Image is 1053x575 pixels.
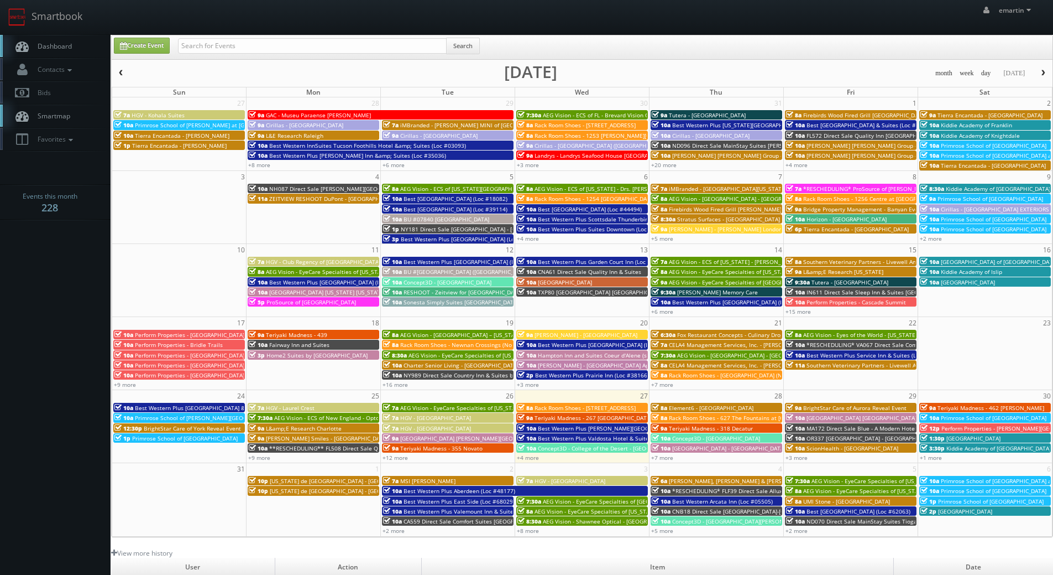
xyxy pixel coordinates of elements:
span: Teriyaki Madness - 267 [GEOGRAPHIC_DATA] [535,414,652,422]
span: 8a [652,195,667,203]
span: 8a [652,414,667,422]
span: 10a [652,152,670,159]
span: 10a [249,152,268,159]
span: 10a [383,205,402,213]
span: Rack Room Shoes - [GEOGRAPHIC_DATA] (No Rush) [669,371,801,379]
span: 10a [517,278,536,286]
span: Rack Room Shoes - [STREET_ADDRESS] [535,404,636,412]
span: 10a [920,142,939,149]
span: 10a [383,215,402,223]
span: Charter Senior Living - [GEOGRAPHIC_DATA] [404,361,518,369]
span: 9a [786,404,801,412]
span: NY989 Direct Sale Country Inn & Suites by [GEOGRAPHIC_DATA], [GEOGRAPHIC_DATA] [404,371,629,379]
span: Fairway Inn and Suites [269,341,329,349]
span: Best Western Plus Suites Downtown (Loc #61037) [538,225,670,233]
span: 10a [786,121,805,129]
span: Primrose School of [GEOGRAPHIC_DATA] [941,142,1046,149]
span: [PERSON_NAME] - [GEOGRAPHIC_DATA] [535,331,637,339]
span: AEG Vision - ECS of [US_STATE] - Drs. [PERSON_NAME] and [PERSON_NAME] [535,185,733,193]
span: AEG Vision - EyeCare Specialties of [US_STATE][PERSON_NAME] Eyecare Associates [408,351,628,359]
span: 10a [383,298,402,306]
span: 7a [652,185,667,193]
span: Smartmap [32,111,70,121]
span: 12:30p [114,424,142,432]
span: Fox Restaurant Concepts - Culinary Dropout [677,331,793,339]
span: 9a [652,424,667,432]
span: 10a [114,121,133,129]
span: 8a [786,111,801,119]
span: Rack Room Shoes - [STREET_ADDRESS] [535,121,636,129]
span: Primrose School of [GEOGRAPHIC_DATA] [941,215,1046,223]
span: BrightStar Care of York Reveal Event [144,424,241,432]
span: Best Western Plus Scottsdale Thunderbird Suites (Loc #03156) [538,215,705,223]
span: Rack Room Shoes - 627 The Fountains at [GEOGRAPHIC_DATA] (No Rush) [669,414,860,422]
span: 9a [652,111,667,119]
span: 9a [249,434,264,442]
span: 9a [249,331,264,339]
span: Kiddie Academy of Knightdale [941,132,1020,139]
span: 10a [786,288,805,296]
span: 2p [517,371,533,379]
span: 8a [517,195,533,203]
span: *RESCHEDULING* ProSource of [PERSON_NAME] [803,185,932,193]
a: +4 more [517,235,539,242]
span: Hampton Inn and Suites Coeur d'Alene (second shoot) [538,351,681,359]
span: Landrys - Landrys Seafood House [GEOGRAPHIC_DATA] GALV [535,152,693,159]
span: 10a [517,361,536,369]
span: 8:30a [920,185,944,193]
span: Cirillas - [GEOGRAPHIC_DATA] [266,121,343,129]
span: GAC - Museu Paraense [PERSON_NAME] [266,111,371,119]
span: 10a [249,278,268,286]
span: [PERSON_NAME] - [PERSON_NAME] London Avalon [669,225,801,233]
span: BU #07840 [GEOGRAPHIC_DATA] [404,215,489,223]
span: 8a [786,195,801,203]
span: 8a [786,258,801,266]
span: 9:30a [786,278,810,286]
span: 10a [652,298,670,306]
button: Search [446,38,480,54]
span: 8a [652,205,667,213]
span: NY181 Direct Sale [GEOGRAPHIC_DATA] - [GEOGRAPHIC_DATA] [401,225,564,233]
span: IN611 Direct Sale Sleep Inn & Suites [GEOGRAPHIC_DATA] [806,288,960,296]
span: 6p [786,225,802,233]
span: 10a [517,341,536,349]
span: 10a [383,371,402,379]
span: Best Western Plus [GEOGRAPHIC_DATA] & Suites (Loc #45093) [135,404,299,412]
span: AEG Vision - EyeCare Specialties of [US_STATE] – [PERSON_NAME] Family EyeCare [669,268,884,276]
span: 7:30a [249,414,273,422]
span: 8a [249,268,264,276]
span: [PERSON_NAME] Memory Care [677,288,758,296]
span: 1p [383,225,399,233]
span: 8a [652,361,667,369]
span: Stratus Surfaces - [GEOGRAPHIC_DATA] Slab Gallery [677,215,814,223]
span: 10a [383,361,402,369]
span: CELA4 Management Services, Inc. - [PERSON_NAME] Genesis [669,361,830,369]
span: AEG Vision - [GEOGRAPHIC_DATA] – [US_STATE][GEOGRAPHIC_DATA]. ([GEOGRAPHIC_DATA]) [400,331,638,339]
span: Best Western Plus [PERSON_NAME][GEOGRAPHIC_DATA]/[PERSON_NAME][GEOGRAPHIC_DATA] (Loc #10397) [538,424,822,432]
span: 10a [920,152,939,159]
span: 9a [786,205,801,213]
a: +15 more [785,308,811,315]
span: 10a [114,404,133,412]
span: 10a [920,132,939,139]
span: 9a [517,152,533,159]
span: 7:30a [517,111,541,119]
span: 10a [920,278,939,286]
a: +2 more [920,235,942,242]
button: day [977,66,995,80]
span: iMBranded - [PERSON_NAME] MINI of [GEOGRAPHIC_DATA] [400,121,555,129]
span: 10a [652,142,670,149]
span: 10a [517,258,536,266]
span: 8a [517,185,533,193]
span: Firebirds Wood Fired Grill [GEOGRAPHIC_DATA] [803,111,926,119]
span: Best Western Plus Service Inn & Suites (Loc #61094) WHITE GLOVE [806,351,984,359]
span: BrightStar Care of Aurora Reveal Event [803,404,907,412]
span: Best Western Plus [GEOGRAPHIC_DATA] (Loc #48184) [269,278,410,286]
span: 12p [920,424,940,432]
span: 10a [786,132,805,139]
span: Bridge Property Management - Banyan Everton [803,205,929,213]
span: iMBranded - [GEOGRAPHIC_DATA][US_STATE] Toyota [669,185,806,193]
span: 7a [786,185,801,193]
span: 7:30a [652,351,675,359]
span: 10a [652,132,670,139]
